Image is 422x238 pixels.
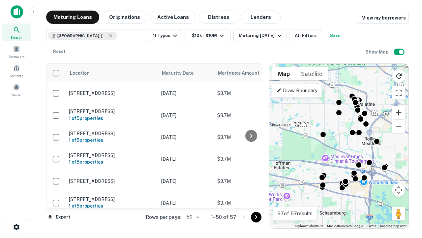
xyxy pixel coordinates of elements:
[2,81,31,99] a: Saved
[161,199,211,207] p: [DATE]
[380,224,407,228] a: Report a map error
[161,178,211,185] p: [DATE]
[217,199,283,207] p: $3.7M
[239,32,284,40] div: Maturing [DATE]
[184,212,200,222] div: 50
[70,69,90,77] span: Location
[295,67,328,80] button: Show satellite imagery
[217,112,283,119] p: $3.7M
[241,11,281,24] button: Lenders
[392,69,406,83] button: Reload search area
[10,73,23,78] span: Contacts
[161,90,211,97] p: [DATE]
[161,112,211,119] p: [DATE]
[2,62,31,80] a: Contacts
[57,33,107,39] span: [GEOGRAPHIC_DATA], [GEOGRAPHIC_DATA]
[271,220,292,228] img: Google
[365,48,390,56] h6: Show Map
[69,196,155,202] p: [STREET_ADDRESS]
[146,213,181,221] p: Rows per page:
[49,45,70,58] button: Reset
[276,87,317,95] p: Draw Boundary
[69,158,155,166] h6: 1 of 5 properties
[9,54,24,59] span: Borrowers
[46,212,72,222] button: Export
[69,131,155,137] p: [STREET_ADDRESS]
[277,210,313,218] p: 57 of 57 results
[327,224,363,228] span: Map data ©2025 Google
[269,64,408,228] div: 0 0
[69,137,155,144] h6: 1 of 5 properties
[66,64,158,82] th: Location
[46,11,99,24] button: Maturing Loans
[158,64,214,82] th: Maturity Date
[289,29,322,42] button: All Filters
[199,11,238,24] button: Distress
[185,29,231,42] button: $10k - $10M
[218,69,268,77] span: Mortgage Amount
[2,43,31,60] a: Borrowers
[69,178,155,184] p: [STREET_ADDRESS]
[161,134,211,141] p: [DATE]
[69,115,155,122] h6: 1 of 5 properties
[217,134,283,141] p: $3.7M
[392,106,405,119] button: Zoom in
[295,224,323,228] button: Keyboard shortcuts
[217,178,283,185] p: $3.7M
[392,183,405,197] button: Map camera controls
[161,155,211,163] p: [DATE]
[217,90,283,97] p: $3.7M
[11,35,22,40] span: Search
[150,11,196,24] button: Active Loans
[148,29,182,42] button: 11 Types
[392,120,405,133] button: Zoom out
[389,185,422,217] iframe: Chat Widget
[325,29,346,42] button: Save your search to get updates of matches that match your search criteria.
[69,90,155,96] p: [STREET_ADDRESS]
[2,23,31,41] a: Search
[12,92,21,98] span: Saved
[217,155,283,163] p: $3.7M
[162,69,202,77] span: Maturity Date
[392,86,405,99] button: Toggle fullscreen view
[271,220,292,228] a: Open this area in Google Maps (opens a new window)
[102,11,147,24] button: Originations
[357,12,409,24] a: View my borrowers
[214,64,286,82] th: Mortgage Amount
[69,202,155,210] h6: 1 of 5 properties
[69,108,155,114] p: [STREET_ADDRESS]
[367,224,376,228] a: Terms (opens in new tab)
[251,212,261,222] button: Go to next page
[69,152,155,158] p: [STREET_ADDRESS]
[11,5,23,19] img: capitalize-icon.png
[211,213,236,221] p: 1–50 of 57
[233,29,286,42] button: Maturing [DATE]
[272,67,295,80] button: Show street map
